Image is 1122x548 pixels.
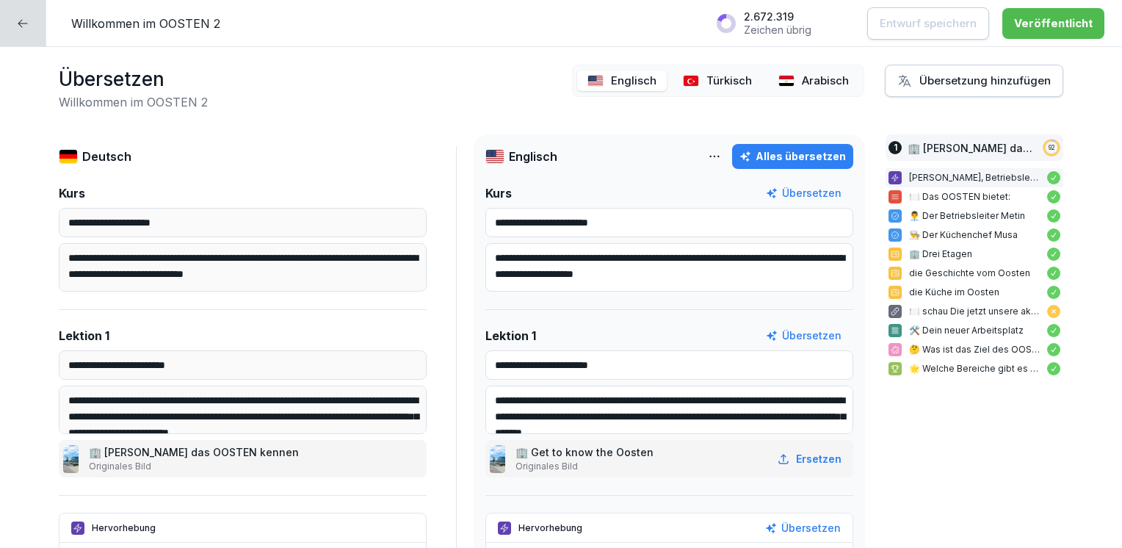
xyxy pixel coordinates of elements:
p: Ersetzen [796,451,841,466]
p: Originales Bild [89,460,302,473]
button: Übersetzen [766,185,841,201]
p: 🍽️ Das OOSTEN bietet: [909,190,1040,203]
p: Hervorhebung [92,522,156,535]
button: 2.672.319Zeichen übrig [709,4,854,42]
p: die Küche im Oosten [909,286,1040,299]
p: 👨‍🍳 Der Küchenchef Musa [909,228,1040,242]
button: Entwurf speichern [867,7,989,40]
img: nwo015mofveagq06ytd09ycs.png [490,445,505,473]
p: 🤔 Was ist das Ziel des OOSTEN? [909,343,1040,356]
p: die Geschichte vom Oosten [909,267,1040,280]
button: Übersetzen [765,520,841,536]
img: us.svg [587,75,604,87]
h1: Übersetzen [59,65,208,93]
p: Kurs [59,184,85,202]
p: 🌟 Welche Bereiche gibt es im OOSTEN? Wähle alle zutreffenden Antworten aus. [909,362,1040,375]
button: Übersetzen [766,328,841,344]
p: Entwurf speichern [880,15,977,32]
button: Alles übersetzen [732,144,853,169]
div: 1 [888,141,902,154]
img: eg.svg [778,75,795,87]
div: Übersetzung hinzufügen [897,73,1051,89]
div: Veröffentlicht [1014,15,1093,32]
img: de.svg [59,149,78,164]
div: Alles übersetzen [739,148,846,165]
p: Türkisch [706,73,752,90]
p: 2.672.319 [744,10,811,24]
p: 🛠️ Dein neuer Arbeitsplatz [909,324,1040,337]
p: Originales Bild [515,460,656,473]
p: Zeichen übrig [744,24,811,37]
h2: Willkommen im OOSTEN 2 [59,93,208,111]
p: Hervorhebung [518,522,582,535]
p: Englisch [509,148,557,165]
p: Lektion 1 [59,327,109,345]
img: us.svg [485,149,504,164]
p: Willkommen im OOSTEN 2 [71,15,220,32]
p: Kurs [485,184,512,202]
button: Veröffentlicht [1002,8,1104,39]
img: nwo015mofveagq06ytd09ycs.png [63,445,79,473]
p: Lektion 1 [485,327,536,345]
p: 👨‍💼 Der Betriebsleiter Metin [909,209,1040,223]
p: Deutsch [82,148,131,165]
p: 🏢 [PERSON_NAME] das OOSTEN kennen [908,140,1035,156]
p: Arabisch [802,73,849,90]
button: Übersetzung hinzufügen [885,65,1063,97]
p: 🍽️ schau Die jetzt unsere aktuelle Speisekarte(n) an [909,305,1040,318]
img: tr.svg [683,75,699,87]
p: 🏢 [PERSON_NAME] das OOSTEN kennen [89,444,302,460]
p: Englisch [611,73,656,90]
p: 🏢 Drei Etagen [909,248,1040,261]
p: 92 [1049,143,1055,152]
p: [PERSON_NAME], Betriebsleiter des OOSTEN [909,171,1040,184]
p: 🏢 Get to know the Oosten [515,444,656,460]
